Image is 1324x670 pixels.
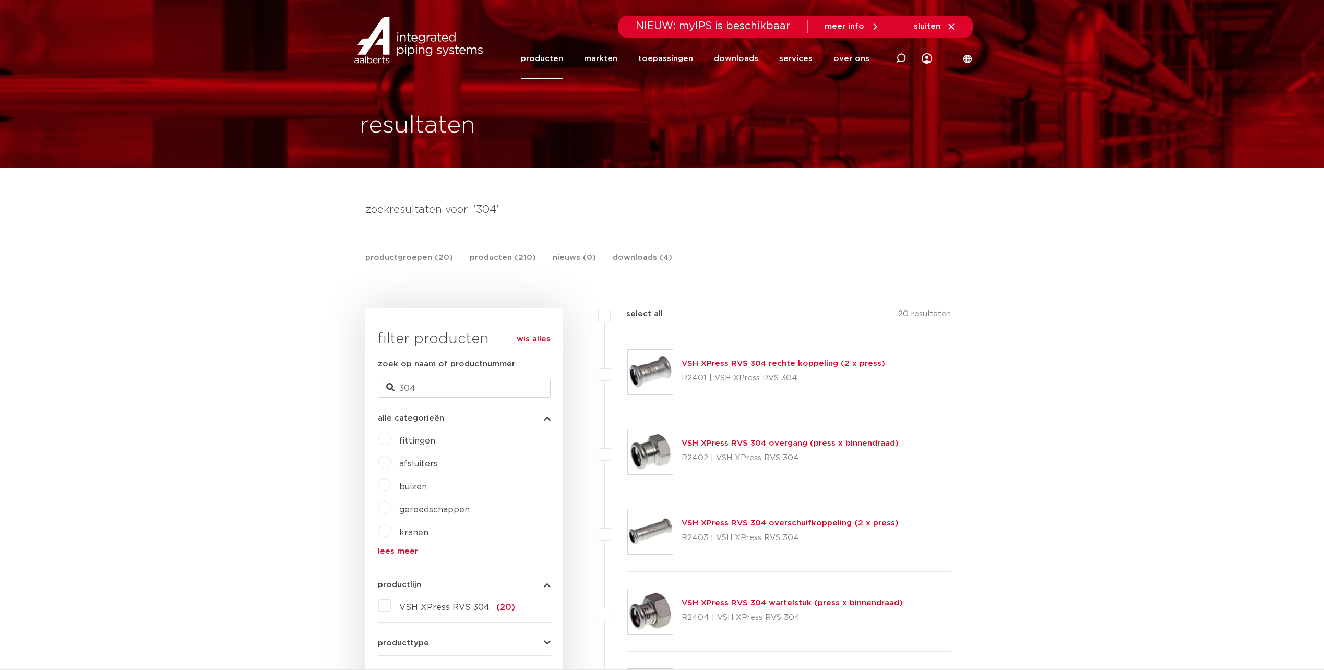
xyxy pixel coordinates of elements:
[682,439,899,447] a: VSH XPress RVS 304 overgang (press x binnendraad)
[496,603,515,612] span: (20)
[360,109,475,142] h1: resultaten
[470,252,536,274] a: producten (210)
[682,530,899,546] p: R2403 | VSH XPress RVS 304
[378,639,429,647] span: producttype
[399,603,490,612] span: VSH XPress RVS 304
[378,547,551,555] a: lees meer
[628,509,673,554] img: Thumbnail for VSH XPress RVS 304 overschuifkoppeling (2 x press)
[378,639,551,647] button: producttype
[365,201,959,218] h4: zoekresultaten voor: '304'
[628,429,673,474] img: Thumbnail for VSH XPress RVS 304 overgang (press x binnendraad)
[914,22,956,31] a: sluiten
[638,39,693,79] a: toepassingen
[898,308,951,324] p: 20 resultaten
[399,483,427,491] a: buizen
[714,39,758,79] a: downloads
[365,252,453,274] a: productgroepen (20)
[553,252,596,274] a: nieuws (0)
[682,370,885,387] p: R2401 | VSH XPress RVS 304
[399,437,435,445] a: fittingen
[914,22,940,30] span: sluiten
[584,39,617,79] a: markten
[825,22,864,30] span: meer info
[628,350,673,394] img: Thumbnail for VSH XPress RVS 304 rechte koppeling (2 x press)
[399,506,470,514] a: gereedschappen
[378,379,551,398] input: zoeken
[825,22,880,31] a: meer info
[399,529,428,537] a: kranen
[399,460,438,468] a: afsluiters
[378,581,421,589] span: productlijn
[682,599,903,607] a: VSH XPress RVS 304 wartelstuk (press x binnendraad)
[613,252,672,274] a: downloads (4)
[378,329,551,350] h3: filter producten
[378,414,551,422] button: alle categorieën
[378,358,515,370] label: zoek op naam of productnummer
[521,39,563,79] a: producten
[521,39,869,79] nav: Menu
[611,308,663,320] label: select all
[636,21,791,31] span: NIEUW: myIPS is beschikbaar
[682,519,899,527] a: VSH XPress RVS 304 overschuifkoppeling (2 x press)
[682,609,903,626] p: R2404 | VSH XPress RVS 304
[833,39,869,79] a: over ons
[378,414,444,422] span: alle categorieën
[682,360,885,367] a: VSH XPress RVS 304 rechte koppeling (2 x press)
[628,589,673,634] img: Thumbnail for VSH XPress RVS 304 wartelstuk (press x binnendraad)
[779,39,813,79] a: services
[517,333,551,345] a: wis alles
[682,450,899,466] p: R2402 | VSH XPress RVS 304
[378,581,551,589] button: productlijn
